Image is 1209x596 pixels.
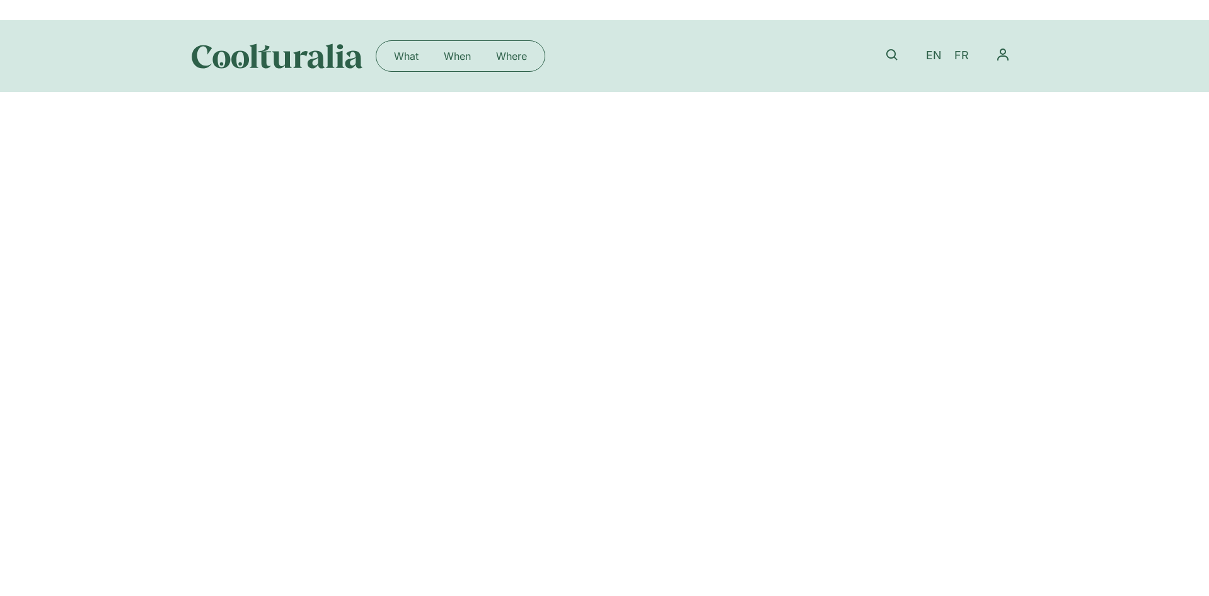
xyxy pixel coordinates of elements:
a: What [381,46,431,66]
span: EN [926,49,942,62]
a: FR [948,47,975,65]
a: Where [483,46,540,66]
nav: Menu [381,46,540,66]
button: Menu Toggle [988,40,1017,69]
a: EN [920,47,948,65]
span: FR [954,49,969,62]
a: When [431,46,483,66]
nav: Menu [988,40,1017,69]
